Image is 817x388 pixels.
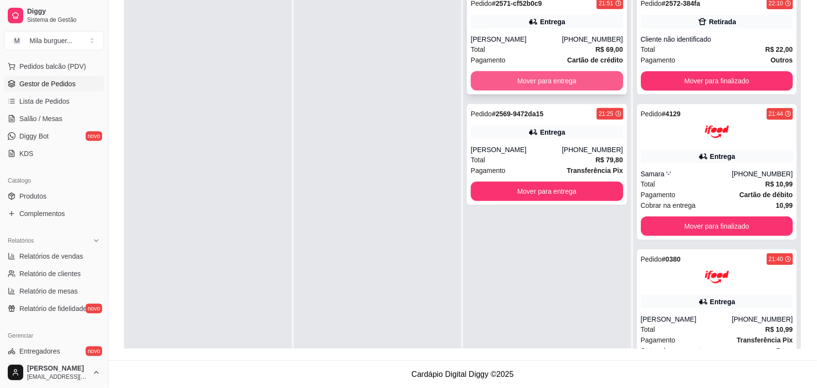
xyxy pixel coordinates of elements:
span: Total [641,179,655,189]
a: Produtos [4,188,104,204]
span: Total [471,155,485,165]
a: Gestor de Pedidos [4,76,104,92]
div: Mila burguer ... [30,36,73,46]
span: Relatórios de vendas [19,251,83,261]
div: [PHONE_NUMBER] [562,145,623,155]
span: Diggy [27,7,100,16]
span: Complementos [19,209,65,218]
span: Pedido [471,110,492,118]
span: Pedidos balcão (PDV) [19,62,86,71]
span: Entregadores [19,346,60,356]
div: Retirada [709,17,736,27]
span: Relatórios [8,237,34,245]
a: Diggy Botnovo [4,128,104,144]
div: 21:40 [769,255,783,263]
button: Mover para entrega [471,182,623,201]
span: Relatório de clientes [19,269,81,279]
button: [PERSON_NAME][EMAIL_ADDRESS][DOMAIN_NAME] [4,361,104,384]
span: Pagamento [641,335,676,345]
div: Entrega [540,127,565,137]
strong: Transferência Pix [567,167,623,174]
button: Mover para finalizado [641,217,793,236]
strong: R$ 79,80 [596,156,623,164]
footer: Cardápio Digital Diggy © 2025 [108,360,817,388]
strong: R$ 10,99 [765,180,793,188]
div: [PERSON_NAME] [471,145,562,155]
a: KDS [4,146,104,161]
div: Samara '-' [641,169,732,179]
span: Salão / Mesas [19,114,62,124]
span: [PERSON_NAME] [27,364,89,373]
a: DiggySistema de Gestão [4,4,104,27]
div: Entrega [710,297,735,307]
a: Salão / Mesas [4,111,104,126]
span: Total [471,44,485,55]
a: Relatório de mesas [4,283,104,299]
div: 21:44 [769,110,783,118]
a: Relatório de fidelidadenovo [4,301,104,316]
span: Pagamento [471,165,506,176]
span: Total [641,44,655,55]
span: Sistema de Gestão [27,16,100,24]
span: [EMAIL_ADDRESS][DOMAIN_NAME] [27,373,89,381]
span: KDS [19,149,33,158]
span: Gestor de Pedidos [19,79,76,89]
span: Relatório de mesas [19,286,78,296]
div: Gerenciar [4,328,104,343]
span: Cobrar na entrega [641,200,696,211]
strong: Outros [771,56,793,64]
strong: R$ 22,00 [765,46,793,53]
div: Entrega [710,152,735,161]
a: Complementos [4,206,104,221]
a: Relatórios de vendas [4,248,104,264]
strong: R$ 69,00 [596,46,623,53]
strong: Transferência Pix [737,336,793,344]
div: Cliente não identificado [641,34,793,44]
strong: 10,99 [776,202,793,209]
div: [PHONE_NUMBER] [732,314,793,324]
div: Entrega [540,17,565,27]
span: Pagamento [471,55,506,65]
span: Pedido [641,110,662,118]
img: ifood [705,120,729,144]
span: Diggy Bot [19,131,49,141]
span: Relatório de fidelidade [19,304,87,313]
img: ifood [705,265,729,289]
span: Lista de Pedidos [19,96,70,106]
button: Mover para entrega [471,71,623,91]
a: Entregadoresnovo [4,343,104,359]
span: M [12,36,22,46]
a: Lista de Pedidos [4,93,104,109]
div: [PHONE_NUMBER] [562,34,623,44]
span: Total [641,324,655,335]
button: Select a team [4,31,104,50]
span: Pagamento [641,55,676,65]
strong: # 4129 [662,110,681,118]
a: Relatório de clientes [4,266,104,281]
button: Pedidos balcão (PDV) [4,59,104,74]
strong: Cartão de débito [740,191,793,199]
span: Pagamento [641,189,676,200]
strong: # 0380 [662,255,681,263]
div: [PHONE_NUMBER] [732,169,793,179]
strong: # 2569-9472da15 [492,110,544,118]
strong: Pago [776,347,793,355]
div: Catálogo [4,173,104,188]
strong: Cartão de crédito [567,56,623,64]
div: 21:25 [599,110,613,118]
div: [PERSON_NAME] [641,314,732,324]
button: Mover para finalizado [641,71,793,91]
div: [PERSON_NAME] [471,34,562,44]
span: Produtos [19,191,46,201]
strong: R$ 10,99 [765,326,793,333]
span: Status do pagamento [641,345,705,356]
span: Pedido [641,255,662,263]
